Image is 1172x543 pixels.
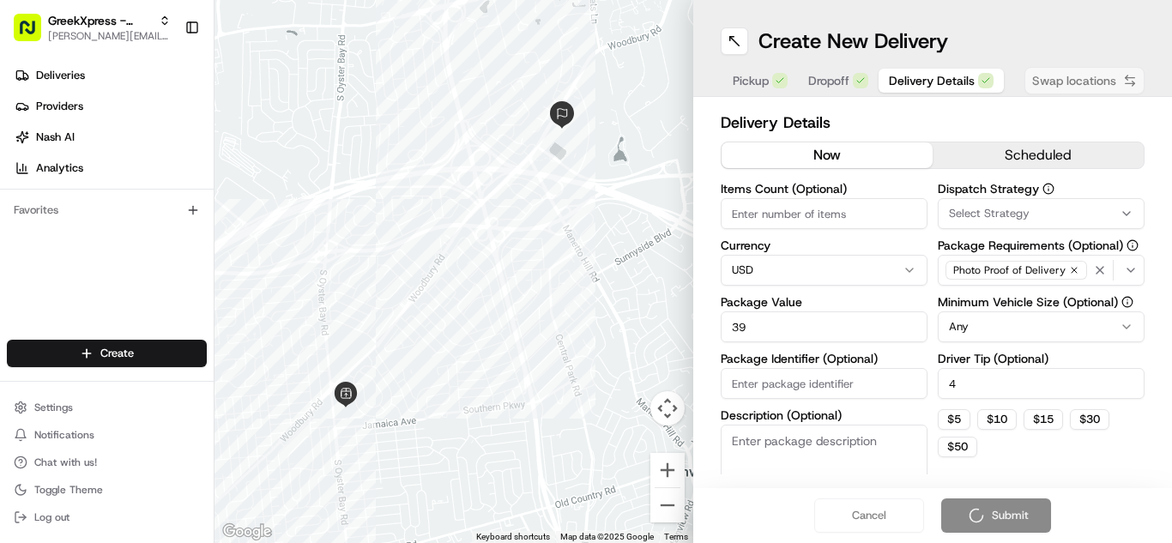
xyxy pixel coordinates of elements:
[722,142,933,168] button: now
[938,198,1145,229] button: Select Strategy
[17,164,48,195] img: 1736555255976-a54dd68f-1ca7-489b-9aae-adbdc363a1c4
[58,181,217,195] div: We're available if you need us!
[17,17,51,51] img: Nash
[7,196,207,224] div: Favorites
[650,391,685,425] button: Map camera controls
[145,339,159,353] div: 💻
[219,521,275,543] img: Google
[721,111,1145,135] h2: Delivery Details
[36,99,83,114] span: Providers
[933,142,1144,168] button: scheduled
[34,428,94,442] span: Notifications
[476,531,550,543] button: Keyboard shortcuts
[938,296,1145,308] label: Minimum Vehicle Size (Optional)
[721,296,927,308] label: Package Value
[7,395,207,419] button: Settings
[7,478,207,502] button: Toggle Theme
[45,111,283,129] input: Clear
[938,353,1145,365] label: Driver Tip (Optional)
[17,250,45,277] img: Regen Pajulas
[721,311,927,342] input: Enter package value
[162,337,275,354] span: API Documentation
[121,378,208,392] a: Powered byPylon
[664,532,688,541] a: Terms
[17,339,31,353] div: 📗
[938,409,970,430] button: $5
[7,423,207,447] button: Notifications
[48,29,171,43] button: [PERSON_NAME][EMAIL_ADDRESS][DOMAIN_NAME]
[58,164,281,181] div: Start new chat
[7,505,207,529] button: Log out
[1042,183,1054,195] button: Dispatch Strategy
[733,72,769,89] span: Pickup
[721,368,927,399] input: Enter package identifier
[949,206,1030,221] span: Select Strategy
[938,368,1145,399] input: Enter driver tip amount
[34,456,97,469] span: Chat with us!
[721,353,927,365] label: Package Identifier (Optional)
[266,220,312,240] button: See all
[1121,296,1133,308] button: Minimum Vehicle Size (Optional)
[7,154,214,182] a: Analytics
[17,223,115,237] div: Past conversations
[34,483,103,497] span: Toggle Theme
[292,169,312,190] button: Start new chat
[7,450,207,474] button: Chat with us!
[1024,409,1063,430] button: $15
[7,340,207,367] button: Create
[36,130,75,145] span: Nash AI
[34,337,131,354] span: Knowledge Base
[1127,239,1139,251] button: Package Requirements (Optional)
[1070,409,1109,430] button: $30
[721,198,927,229] input: Enter number of items
[808,72,849,89] span: Dropoff
[938,183,1145,195] label: Dispatch Strategy
[36,160,83,176] span: Analytics
[977,409,1017,430] button: $10
[938,255,1145,286] button: Photo Proof of Delivery
[560,532,654,541] span: Map data ©2025 Google
[138,330,282,361] a: 💻API Documentation
[48,12,152,29] button: GreekXpress - Plainview
[938,239,1145,251] label: Package Requirements (Optional)
[758,27,948,55] h1: Create New Delivery
[7,124,214,151] a: Nash AI
[953,263,1066,277] span: Photo Proof of Delivery
[138,266,173,280] span: [DATE]
[650,488,685,522] button: Zoom out
[34,510,69,524] span: Log out
[34,267,48,281] img: 1736555255976-a54dd68f-1ca7-489b-9aae-adbdc363a1c4
[34,401,73,414] span: Settings
[650,453,685,487] button: Zoom in
[53,266,125,280] span: Regen Pajulas
[100,346,134,361] span: Create
[17,69,312,96] p: Welcome 👋
[938,437,977,457] button: $50
[171,379,208,392] span: Pylon
[889,72,975,89] span: Delivery Details
[10,330,138,361] a: 📗Knowledge Base
[721,409,927,421] label: Description (Optional)
[7,62,214,89] a: Deliveries
[129,266,135,280] span: •
[36,68,85,83] span: Deliveries
[7,93,214,120] a: Providers
[721,183,927,195] label: Items Count (Optional)
[721,239,927,251] label: Currency
[7,7,178,48] button: GreekXpress - Plainview[PERSON_NAME][EMAIL_ADDRESS][DOMAIN_NAME]
[219,521,275,543] a: Open this area in Google Maps (opens a new window)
